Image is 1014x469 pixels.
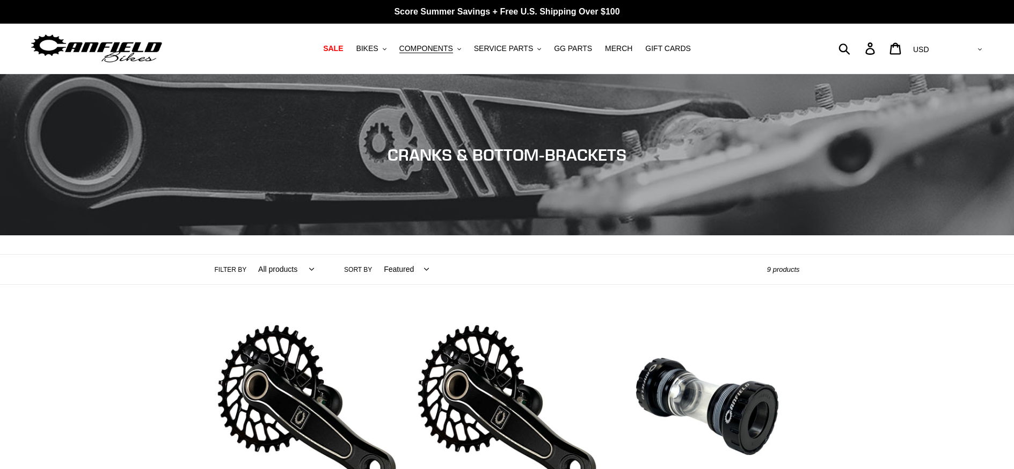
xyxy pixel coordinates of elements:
button: SERVICE PARTS [469,41,546,56]
span: SERVICE PARTS [474,44,533,53]
span: 9 products [767,265,800,273]
a: GIFT CARDS [640,41,696,56]
label: Filter by [215,265,247,275]
span: GIFT CARDS [645,44,691,53]
label: Sort by [344,265,372,275]
span: GG PARTS [554,44,592,53]
span: MERCH [605,44,632,53]
span: BIKES [356,44,378,53]
a: SALE [318,41,348,56]
button: BIKES [351,41,391,56]
span: CRANKS & BOTTOM-BRACKETS [388,145,626,164]
a: GG PARTS [549,41,597,56]
a: MERCH [600,41,638,56]
button: COMPONENTS [394,41,466,56]
img: Canfield Bikes [30,32,164,66]
input: Search [844,37,872,60]
span: COMPONENTS [399,44,453,53]
span: SALE [323,44,343,53]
